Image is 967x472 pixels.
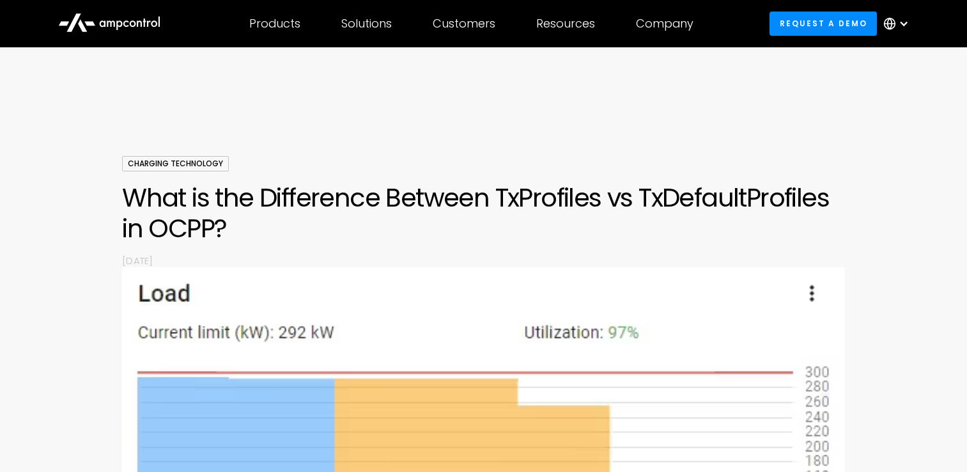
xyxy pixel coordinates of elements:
[636,17,693,31] div: Company
[341,17,392,31] div: Solutions
[536,17,595,31] div: Resources
[122,156,229,171] div: Charging Technology
[433,17,495,31] div: Customers
[770,12,877,35] a: Request a demo
[122,182,844,244] h1: What is the Difference Between TxProfiles vs TxDefaultProfiles in OCPP?
[122,254,844,267] p: [DATE]
[249,17,300,31] div: Products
